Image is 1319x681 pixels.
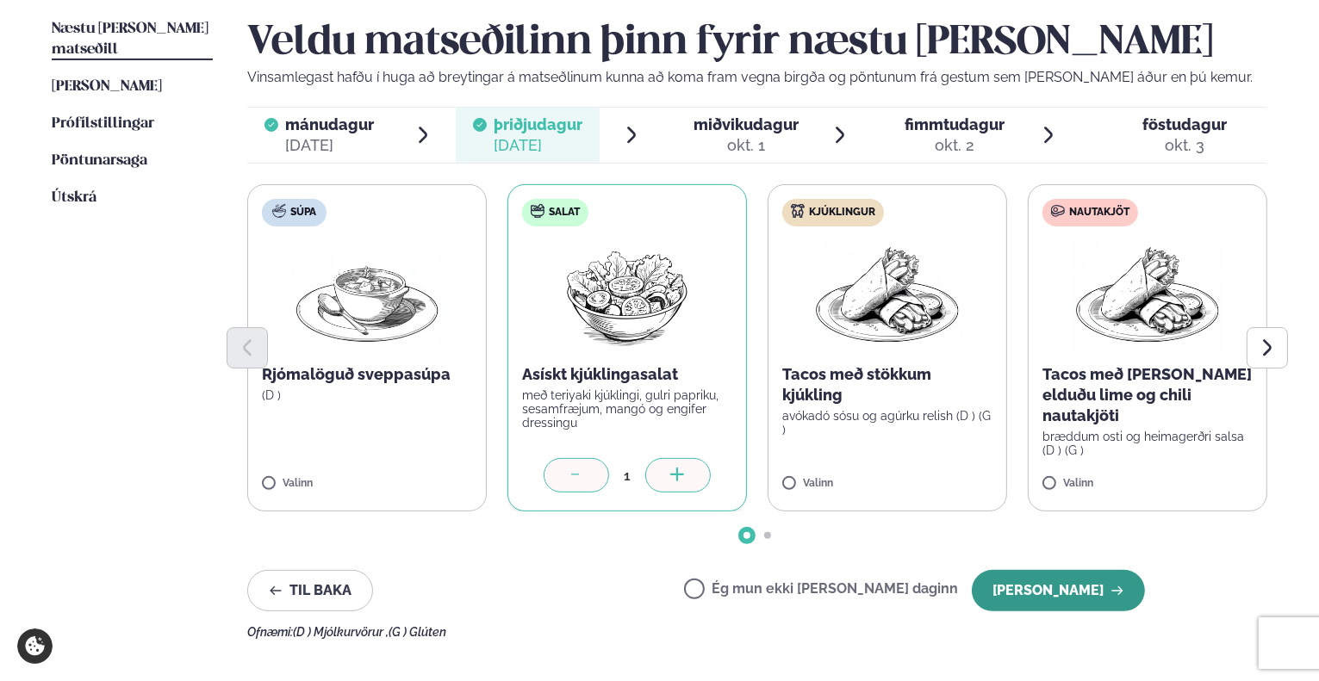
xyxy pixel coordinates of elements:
[522,388,732,430] p: með teriyaki kjúklingi, gulri papriku, sesamfræjum, mangó og engifer dressingu
[52,153,147,168] span: Pöntunarsaga
[285,115,374,133] span: mánudagur
[1142,135,1227,156] div: okt. 3
[1042,364,1253,426] p: Tacos með [PERSON_NAME] elduðu lime og chili nautakjöti
[52,77,162,97] a: [PERSON_NAME]
[247,625,1267,639] div: Ofnæmi:
[52,79,162,94] span: [PERSON_NAME]
[812,240,963,350] img: Wraps.png
[247,67,1267,88] p: Vinsamlegast hafðu í huga að breytingar á matseðlinum kunna að koma fram vegna birgða og pöntunum...
[1142,115,1227,133] span: föstudagur
[694,115,799,133] span: miðvikudagur
[290,206,316,220] span: Súpa
[227,327,268,368] button: Previous slide
[262,364,472,385] p: Rjómalöguð sveppasúpa
[52,116,154,131] span: Prófílstillingar
[549,206,580,220] span: Salat
[1072,240,1223,350] img: Wraps.png
[293,625,389,639] span: (D ) Mjólkurvörur ,
[291,240,443,350] img: Soup.png
[52,190,96,205] span: Útskrá
[52,188,96,208] a: Útskrá
[247,19,1267,67] h2: Veldu matseðilinn þinn fyrir næstu [PERSON_NAME]
[272,204,286,218] img: soup.svg
[389,625,446,639] span: (G ) Glúten
[609,466,645,486] div: 1
[791,204,805,218] img: chicken.svg
[1042,430,1253,457] p: bræddum osti og heimagerðri salsa (D ) (G )
[782,364,992,406] p: Tacos með stökkum kjúkling
[52,151,147,171] a: Pöntunarsaga
[17,628,53,664] a: Cookie settings
[764,532,771,539] span: Go to slide 2
[905,135,1005,156] div: okt. 2
[494,135,582,156] div: [DATE]
[522,364,732,385] p: Asískt kjúklingasalat
[972,570,1145,611] button: [PERSON_NAME]
[782,409,992,436] p: avókadó sósu og agúrku relish (D ) (G )
[551,240,704,350] img: Salad.png
[52,114,154,134] a: Prófílstillingar
[1247,327,1288,368] button: Next slide
[1051,204,1065,218] img: beef.svg
[285,135,374,156] div: [DATE]
[494,115,582,133] span: þriðjudagur
[809,206,875,220] span: Kjúklingur
[531,204,544,218] img: salad.svg
[247,570,373,611] button: Til baka
[262,388,472,402] p: (D )
[743,532,750,539] span: Go to slide 1
[52,19,213,60] a: Næstu [PERSON_NAME] matseðill
[1069,206,1129,220] span: Nautakjöt
[905,115,1005,133] span: fimmtudagur
[694,135,799,156] div: okt. 1
[52,22,208,57] span: Næstu [PERSON_NAME] matseðill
